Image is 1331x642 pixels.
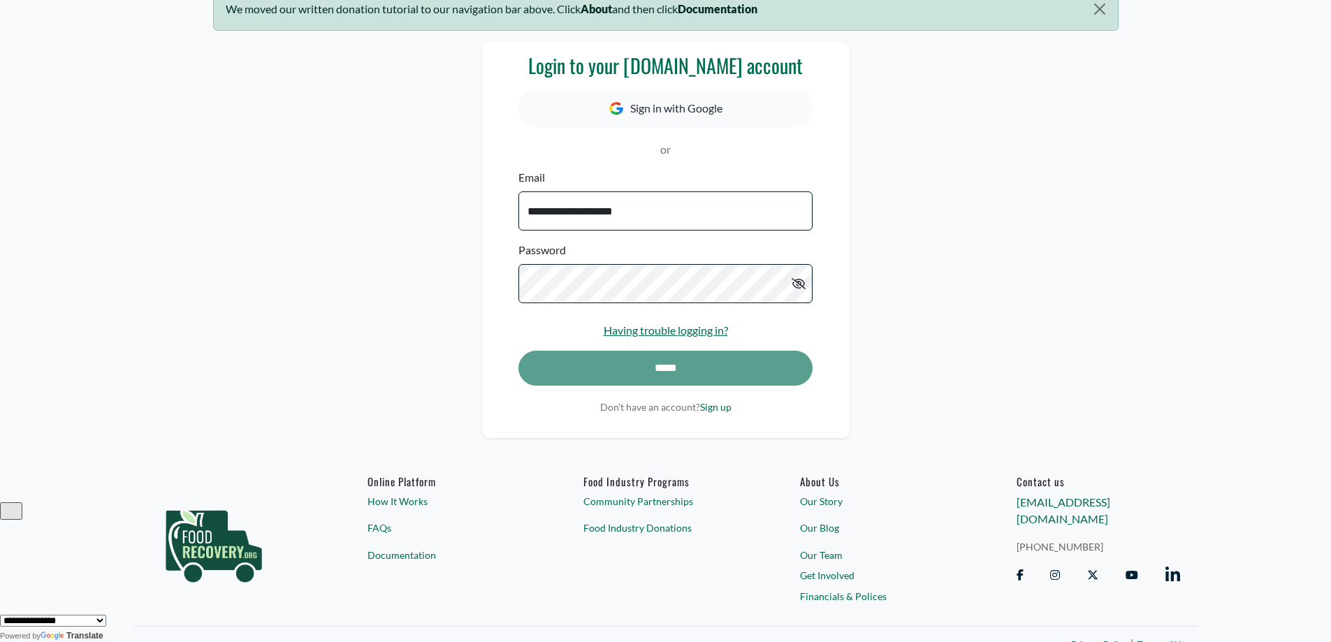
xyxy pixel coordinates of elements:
[41,632,66,641] img: Google Translate
[1017,539,1180,554] a: [PHONE_NUMBER]
[800,520,963,535] a: Our Blog
[1017,495,1110,525] a: [EMAIL_ADDRESS][DOMAIN_NAME]
[800,568,963,583] a: Get Involved
[800,589,963,604] a: Financials & Polices
[151,475,277,608] img: food_recovery_green_logo-76242d7a27de7ed26b67be613a865d9c9037ba317089b267e0515145e5e51427.png
[800,548,963,562] a: Our Team
[583,520,747,535] a: Food Industry Donations
[368,548,531,562] a: Documentation
[41,631,103,641] a: Translate
[368,520,531,535] a: FAQs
